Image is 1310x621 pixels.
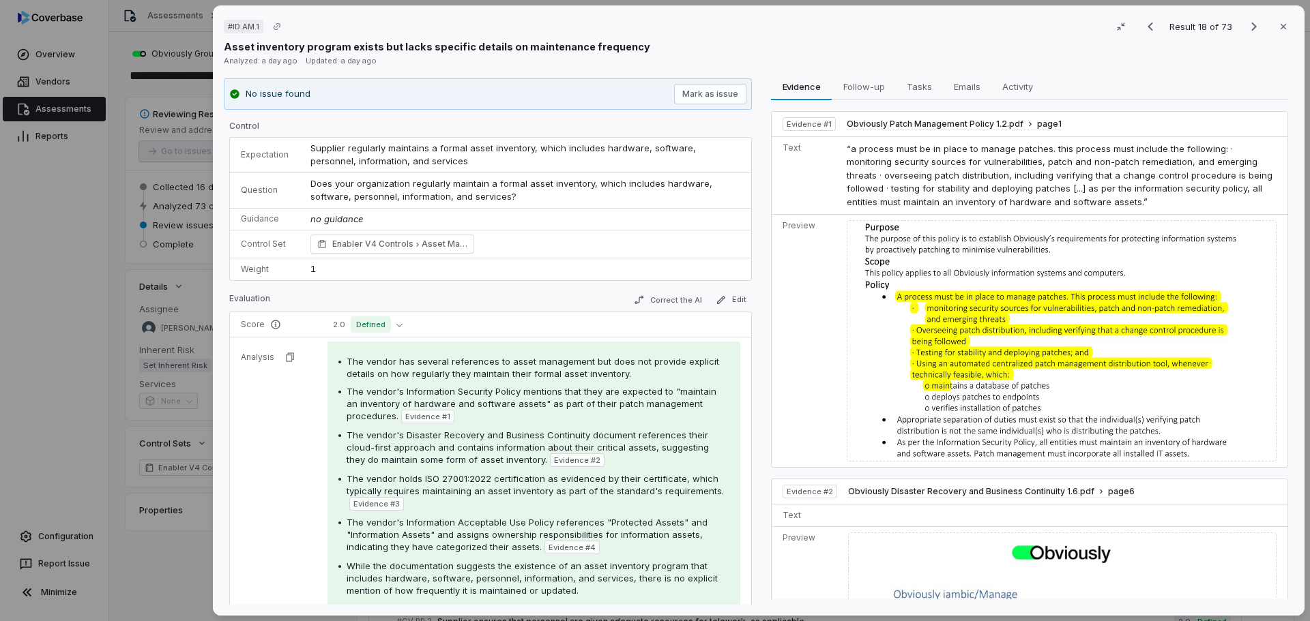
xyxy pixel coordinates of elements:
td: Preview [772,215,841,468]
span: Analyzed: a day ago [224,56,297,65]
button: Obviously Disaster Recovery and Business Continuity 1.6.pdfpage6 [848,486,1135,498]
td: Text [772,504,843,527]
span: The vendor's Disaster Recovery and Business Continuity document references their cloud-first appr... [347,429,709,465]
p: Analysis [241,352,274,363]
img: 5e3514734ab646be86b61c5bd1a7a207_original.jpg_w1200.jpg [847,220,1277,461]
span: Enabler V4 Controls Asset Management [332,237,467,251]
span: Follow-up [838,78,890,95]
p: Score [241,319,306,330]
button: Correct the AI [628,292,708,308]
button: Edit [710,292,752,308]
p: Control Set [241,239,289,249]
span: 1 [310,263,316,274]
span: The vendor has several references to asset management but does not provide explicit details on ho... [347,356,719,379]
span: Tasks [901,78,937,95]
span: Activity [997,78,1038,95]
p: Result 18 of 73 [1169,19,1235,34]
button: Previous result [1137,18,1164,35]
span: Evidence # 2 [787,486,833,497]
span: The vendor's Information Acceptable Use Policy references "Protected Assets" and "Information Ass... [347,517,708,552]
span: Evidence # 3 [353,498,400,509]
span: page 1 [1037,119,1062,130]
p: Control [229,121,752,137]
button: Next result [1240,18,1268,35]
span: The vendor holds ISO 27001:2022 certification as evidenced by their certificate, which typically ... [347,473,724,496]
span: Evidence # 1 [787,119,832,130]
span: Emails [948,78,986,95]
button: Mark as issue [674,84,746,104]
span: The vendor's Information Security Policy mentions that they are expected to "maintain an inventor... [347,386,716,421]
p: Evaluation [229,293,270,309]
span: Evidence [777,78,826,95]
p: Asset inventory program exists but lacks specific details on maintenance frequency [224,40,650,54]
span: # ID.AM.1 [228,21,259,32]
span: Obviously Disaster Recovery and Business Continuity 1.6.pdf [848,486,1094,497]
button: Copy link [265,14,289,39]
p: No issue found [246,87,310,101]
button: 2.0Defined [327,316,408,333]
p: Question [241,185,289,196]
span: Evidence # 2 [554,455,600,466]
td: Text [772,136,841,215]
p: Guidance [241,213,289,224]
span: While the documentation suggests the existence of an asset inventory program that includes hardwa... [347,560,718,596]
span: Supplier regularly maintains a formal asset inventory, which includes hardware, software, personn... [310,142,699,167]
span: Evidence # 4 [549,542,596,553]
span: Defined [351,316,391,333]
span: Does your organization regularly maintain a formal asset inventory, which includes hardware, soft... [310,178,715,202]
span: “a process must be in place to manage patches. this process must include the following: · monitor... [847,143,1272,207]
p: Expectation [241,149,289,160]
p: Weight [241,264,289,275]
span: Obviously Patch Management Policy 1.2.pdf [847,119,1023,130]
span: no guidance [310,213,363,224]
span: Updated: a day ago [306,56,377,65]
button: Obviously Patch Management Policy 1.2.pdfpage1 [847,119,1062,130]
span: Evidence # 1 [405,411,450,422]
span: page 6 [1108,486,1135,497]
